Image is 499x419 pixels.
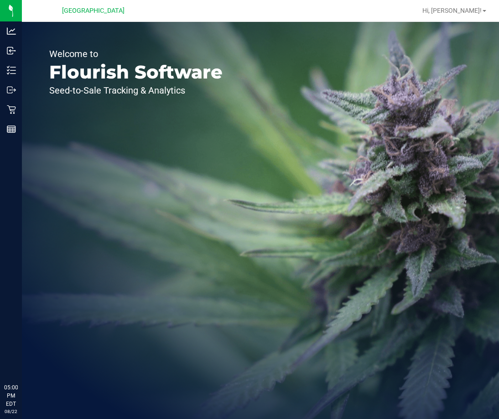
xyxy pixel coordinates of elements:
[7,125,16,134] inline-svg: Reports
[7,105,16,114] inline-svg: Retail
[4,383,18,408] p: 05:00 PM EDT
[7,66,16,75] inline-svg: Inventory
[9,346,36,373] iframe: Resource center
[7,26,16,36] inline-svg: Analytics
[422,7,482,14] span: Hi, [PERSON_NAME]!
[49,63,223,81] p: Flourish Software
[49,86,223,95] p: Seed-to-Sale Tracking & Analytics
[4,408,18,415] p: 08/22
[62,7,125,15] span: [GEOGRAPHIC_DATA]
[49,49,223,58] p: Welcome to
[7,46,16,55] inline-svg: Inbound
[7,85,16,94] inline-svg: Outbound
